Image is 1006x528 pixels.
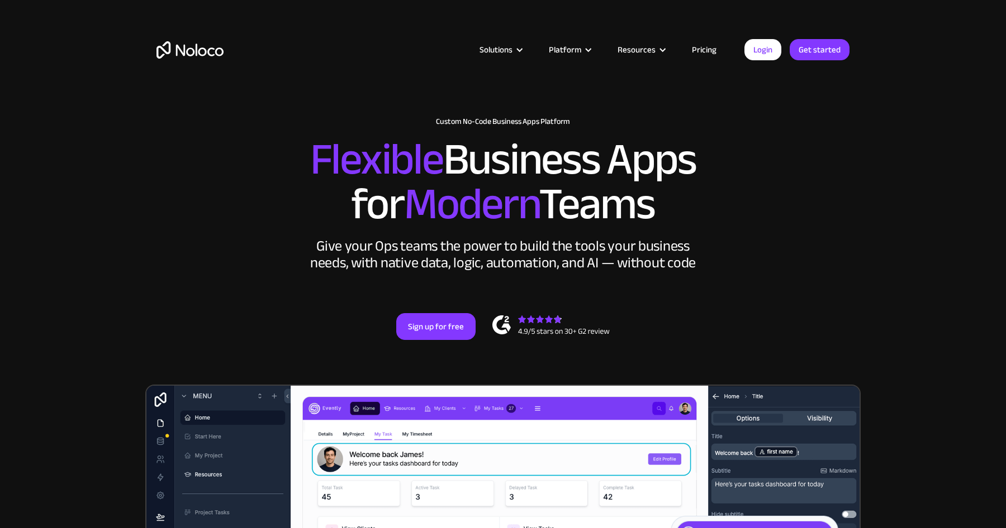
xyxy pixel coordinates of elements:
[307,238,699,271] div: Give your Ops teams the power to build the tools your business needs, with native data, logic, au...
[156,117,850,126] h1: Custom No-Code Business Apps Platform
[466,42,535,57] div: Solutions
[604,42,678,57] div: Resources
[156,41,224,59] a: home
[618,42,656,57] div: Resources
[156,137,850,227] h2: Business Apps for Teams
[549,42,581,57] div: Platform
[790,39,850,60] a: Get started
[404,162,539,246] span: Modern
[310,118,443,201] span: Flexible
[480,42,513,57] div: Solutions
[396,313,476,340] a: Sign up for free
[535,42,604,57] div: Platform
[678,42,730,57] a: Pricing
[744,39,781,60] a: Login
